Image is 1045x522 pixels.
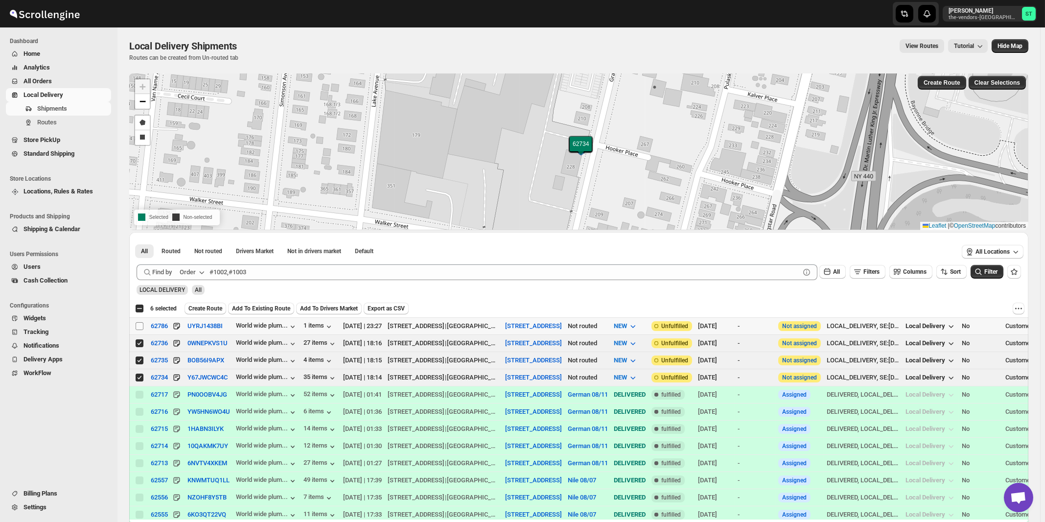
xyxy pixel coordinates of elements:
[151,458,168,468] button: 62713
[906,374,945,381] span: Local Delivery
[296,303,362,314] button: Add To Drivers Market
[139,95,146,107] span: −
[782,408,807,415] button: Assigned
[174,264,212,280] button: Order
[236,322,298,332] button: World wide plum...
[303,390,337,400] button: 52 items
[614,322,627,330] span: NEW
[23,50,40,57] span: Home
[303,339,337,349] button: 27 items
[962,356,999,365] div: No
[992,39,1028,53] button: Map action label
[984,268,998,275] span: Filter
[954,43,974,49] span: Tutorial
[568,321,608,331] div: Not routed
[900,370,962,385] button: Local Delivery
[738,338,772,348] div: -
[23,77,52,85] span: All Orders
[6,222,111,236] button: Shipping & Calendar
[151,373,168,382] button: 62734
[568,408,608,415] button: German 08/11
[303,476,337,486] div: 49 items
[6,74,111,88] button: All Orders
[151,356,168,365] button: 62735
[236,425,288,432] div: World wide plum...
[236,247,274,255] span: Drivers Market
[6,353,111,366] button: Delivery Apps
[505,442,562,450] button: [STREET_ADDRESS]
[236,373,288,380] div: World wide plum...
[10,213,113,220] span: Products and Shipping
[187,391,227,398] button: PN0OOBV4JG
[138,212,168,223] p: Selected
[782,511,807,518] button: Assigned
[943,6,1037,22] button: User menu
[151,391,168,398] div: 62717
[23,136,60,143] span: Store PickUp
[188,305,222,312] span: Create Route
[962,245,1023,259] button: All Locations
[833,268,840,275] span: All
[505,408,562,415] button: [STREET_ADDRESS]
[782,426,807,432] button: Assigned
[151,338,168,348] button: 62736
[151,510,168,520] button: 62555
[948,39,988,53] button: Tutorial
[998,42,1022,50] span: Hide Map
[447,338,499,348] div: [GEOGRAPHIC_DATA]
[568,356,608,365] div: Not routed
[975,248,1010,256] span: All Locations
[906,339,945,347] span: Local Delivery
[10,37,113,45] span: Dashboard
[608,318,644,334] button: NEW
[236,425,298,434] button: World wide plum...
[303,407,334,417] button: 6 items
[188,244,228,258] button: Unrouted
[6,487,111,500] button: Billing Plans
[232,305,290,312] span: Add To Existing Route
[738,373,772,382] div: -
[187,494,227,501] button: NZOHF8Y5TB
[23,328,48,335] span: Tracking
[6,500,111,514] button: Settings
[447,321,499,331] div: [GEOGRAPHIC_DATA]
[156,244,186,258] button: Routed
[900,335,962,351] button: Local Delivery
[236,510,288,518] div: World wide plum...
[782,374,817,381] button: Not assigned
[152,267,172,277] span: Find by
[151,322,168,330] div: 62786
[364,303,409,314] button: Export as CSV
[151,459,168,467] div: 62713
[303,442,337,451] button: 12 items
[850,265,885,279] button: Filters
[23,225,80,233] span: Shipping & Calendar
[962,338,999,348] div: No
[151,390,168,400] button: 62717
[924,79,960,87] span: Create Route
[1004,483,1033,512] a: Open chat
[135,94,150,109] a: Zoom out
[505,425,562,432] button: [STREET_ADDRESS]
[505,374,562,381] button: [STREET_ADDRESS]
[6,325,111,339] button: Tracking
[782,323,817,330] button: Not assigned
[827,373,900,382] div: LOCAL_DELIVERY, SE:[DATE]
[23,277,68,284] span: Cash Collection
[505,356,562,364] button: [STREET_ADDRESS]
[962,390,999,400] div: No
[661,356,688,364] span: Unfulfilled
[388,338,499,348] div: |
[151,374,168,381] div: 62734
[962,321,999,331] div: No
[900,39,944,53] button: view route
[568,511,596,518] button: Nile 08/07
[194,247,222,255] span: Not routed
[281,244,347,258] button: Un-claimable
[139,286,185,293] span: LOCAL DELIVERY
[150,305,177,312] span: 6 selected
[906,322,945,330] span: Local Delivery
[505,339,562,347] button: [STREET_ADDRESS]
